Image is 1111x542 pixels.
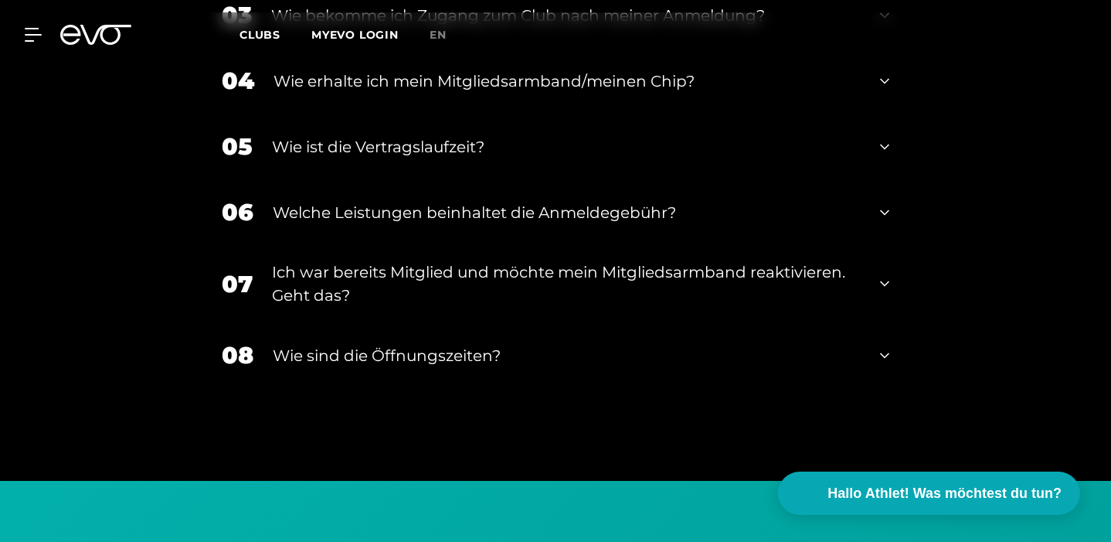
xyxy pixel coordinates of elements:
div: Wie erhalte ich mein Mitgliedsarmband/meinen Chip? [274,70,861,93]
div: 04 [222,63,254,98]
a: Clubs [240,27,311,42]
a: MYEVO LOGIN [311,28,399,42]
div: 07 [222,267,253,302]
div: 06 [222,195,253,230]
div: Wie ist die Vertragslaufzeit? [272,135,861,159]
span: en [430,28,447,42]
span: Hallo Athlet! Was möchtest du tun? [827,483,1062,504]
button: Hallo Athlet! Was möchtest du tun? [778,472,1080,515]
a: en [430,26,465,44]
span: Clubs [240,28,280,42]
div: Ich war bereits Mitglied und möchte mein Mitgliedsarmband reaktivieren. Geht das? [272,261,861,307]
div: Wie sind die Öffnungszeiten? [273,344,861,367]
div: Welche Leistungen beinhaltet die Anmeldegebühr? [273,201,861,224]
div: 05 [222,129,253,164]
div: 08 [222,338,253,373]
